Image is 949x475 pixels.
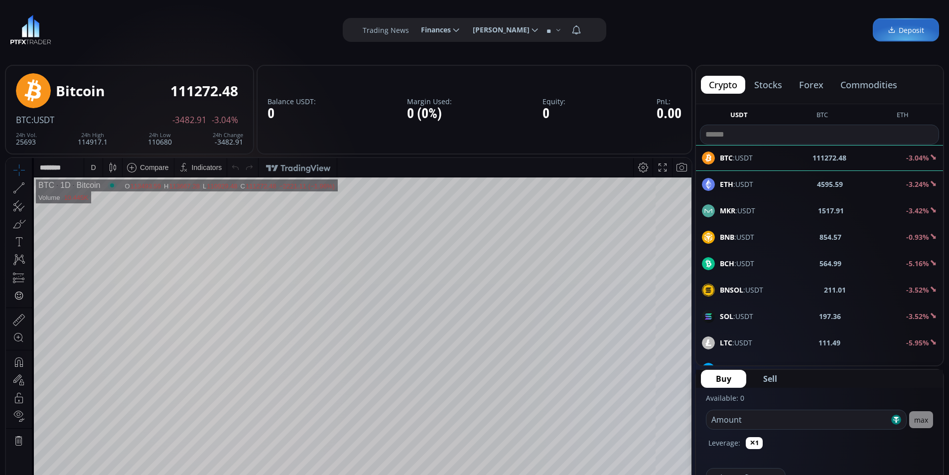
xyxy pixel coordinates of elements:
span: :USDT [720,364,756,374]
button: BTC [813,110,832,123]
b: LINK [720,364,736,374]
b: -3.52% [906,285,929,295]
div: 110680 [148,132,172,146]
span: :USDT [720,179,753,189]
b: -3.42% [906,364,929,374]
b: ETH [720,179,733,189]
b: 854.57 [819,232,841,242]
div: Bitcoin [56,83,105,99]
div: 1D [48,23,64,32]
b: BCH [720,259,734,268]
div: 24h High [78,132,108,138]
div: O [119,24,124,32]
div: 0 [542,106,565,122]
div: 1d [113,401,121,409]
div: Toggle Percentage [633,395,647,414]
b: MKR [720,206,735,215]
span: BTC [16,114,31,126]
b: -5.16% [906,259,929,268]
div: -3482.91 [213,132,243,146]
span: Buy [716,373,731,385]
b: -3.42% [906,206,929,215]
label: Available: 0 [706,393,744,403]
b: BNB [720,232,734,242]
div: 0 [268,106,316,122]
b: SOL [720,312,733,321]
div: 5y [36,401,43,409]
span: :USDT [720,258,754,269]
span: Sell [763,373,777,385]
button: USDT [726,110,752,123]
div: 113667.28 [163,24,193,32]
div: Toggle Log Scale [647,395,663,414]
div: 24h Change [213,132,243,138]
button: Buy [701,370,746,388]
b: 211.01 [824,285,846,295]
button: commodities [832,76,905,94]
button: ETH [893,110,913,123]
b: -3.24% [906,179,929,189]
div: C [235,24,240,32]
span: Deposit [888,25,924,35]
div: 24h Vol. [16,132,37,138]
b: 1517.91 [818,205,844,216]
div: 113493.59 [125,24,155,32]
div:  [9,133,17,143]
a: Deposit [873,18,939,42]
div: 111272.48 [240,24,270,32]
div: −2221.11 (−1.96%) [273,24,328,32]
button: crypto [701,76,745,94]
label: Margin Used: [407,98,452,105]
div: 111272.48 [170,83,238,99]
div: 10.445K [58,36,82,43]
div: 24h Low [148,132,172,138]
span: :USDT [720,311,753,321]
span: :USDT [720,205,755,216]
b: 564.99 [819,258,841,269]
b: -3.52% [906,312,929,321]
div: 1y [50,401,58,409]
b: BNSOL [720,285,743,295]
button: Sell [748,370,792,388]
img: LOGO [10,15,51,45]
div: 1m [81,401,91,409]
div: 3m [65,401,74,409]
label: Trading News [363,25,409,35]
div: auto [667,401,680,409]
span: :USDT [720,285,763,295]
div: Toggle Auto Scale [663,395,683,414]
b: -5.95% [906,338,929,347]
span: Finances [414,20,451,40]
div: log [650,401,660,409]
label: Balance USDT: [268,98,316,105]
div: 25693 [16,132,37,146]
div: 5d [98,401,106,409]
div: Bitcoin [64,23,94,32]
span: 11:56:03 (UTC) [572,401,620,409]
span: [PERSON_NAME] [466,20,530,40]
b: 24.6 [824,364,838,374]
label: Leverage: [708,438,740,448]
div: Compare [134,5,163,13]
div: H [158,24,163,32]
span: :USDT [720,232,754,242]
span: :USDT [720,337,752,348]
div: Indicators [186,5,216,13]
div: Market open [102,23,111,32]
button: forex [791,76,831,94]
div: 0 (0%) [407,106,452,122]
button: 11:56:03 (UTC) [568,395,623,414]
button: stocks [746,76,790,94]
div: Go to [134,395,149,414]
div: L [197,24,201,32]
div: Volume [32,36,54,43]
span: -3.04% [212,116,238,125]
label: Equity: [542,98,565,105]
button: ✕1 [746,437,763,449]
b: 197.36 [819,311,841,321]
div: 110929.48 [201,24,231,32]
div: D [85,5,90,13]
div: 114917.1 [78,132,108,146]
b: 111.49 [818,337,840,348]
